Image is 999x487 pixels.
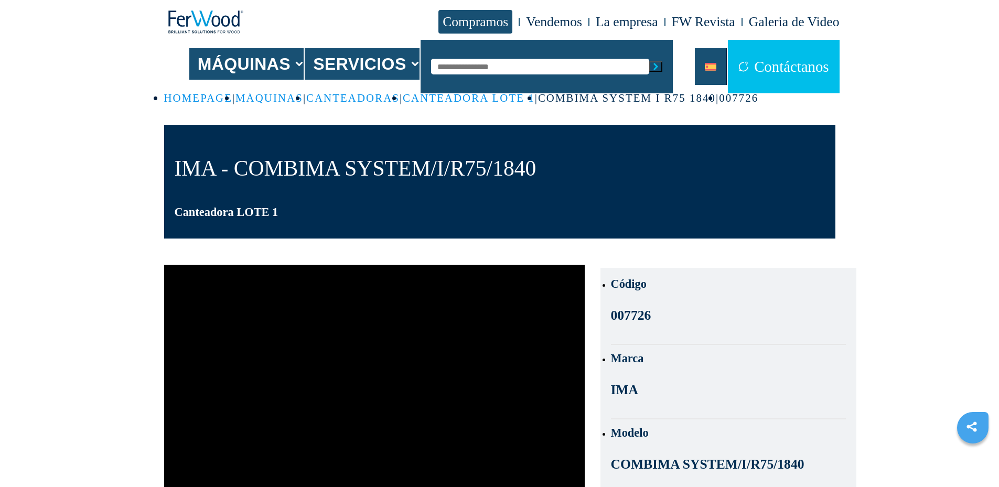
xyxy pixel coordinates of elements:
[175,155,536,182] h1: IMA - COMBIMA SYSTEM/I/R75/1840
[232,92,235,104] span: |
[313,54,406,74] button: Servicios
[164,92,232,104] a: HOMEPAGE
[719,91,758,106] p: 007726
[306,92,400,104] a: canteadoras
[438,10,512,34] a: Compramos
[403,92,535,104] a: canteadora lote 1
[954,440,991,479] iframe: Chat
[611,381,639,400] h3: IMA
[611,276,846,293] span: Código
[198,54,291,74] button: Máquinas
[611,425,846,441] span: Modelo
[749,14,840,29] a: Galeria de Video
[175,204,536,221] h2: Canteadora LOTE 1
[400,92,403,104] span: |
[596,14,658,29] a: La empresa
[235,92,303,104] a: máquinas
[535,92,538,104] span: |
[168,10,244,34] img: Ferwood
[611,306,651,326] h3: 007726
[303,92,306,104] span: |
[526,14,582,29] a: Vendemos
[738,61,749,72] img: Contáctanos
[728,40,839,93] div: Contáctanos
[611,455,804,474] h3: COMBIMA SYSTEM/I/R75/1840
[538,91,719,106] p: combima system i r75 1840 |
[672,14,735,29] a: FW Revista
[959,414,985,440] a: sharethis
[611,350,846,367] span: Marca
